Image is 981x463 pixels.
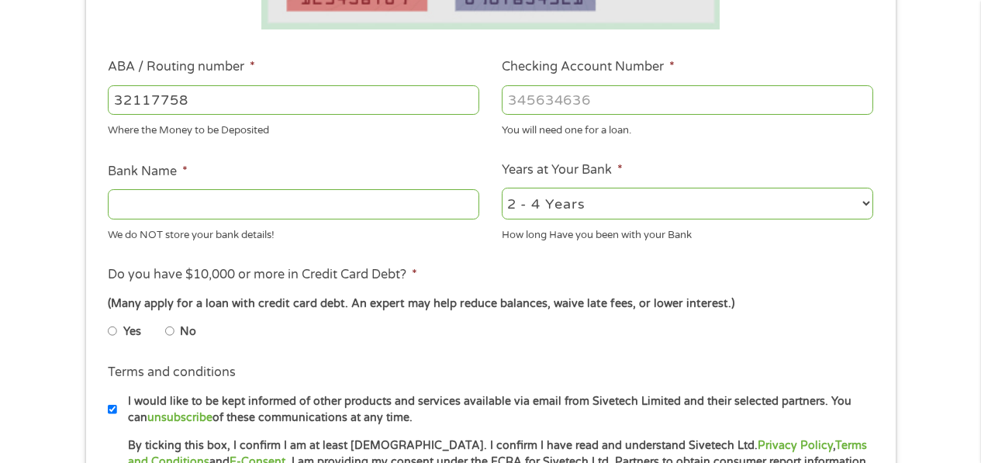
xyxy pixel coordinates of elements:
[108,118,479,139] div: Where the Money to be Deposited
[502,85,873,115] input: 345634636
[108,222,479,243] div: We do NOT store your bank details!
[502,59,675,75] label: Checking Account Number
[117,393,878,427] label: I would like to be kept informed of other products and services available via email from Sivetech...
[502,162,623,178] label: Years at Your Bank
[123,323,141,340] label: Yes
[502,118,873,139] div: You will need one for a loan.
[108,365,236,381] label: Terms and conditions
[502,222,873,243] div: How long Have you been with your Bank
[147,411,212,424] a: unsubscribe
[758,439,833,452] a: Privacy Policy
[108,267,417,283] label: Do you have $10,000 or more in Credit Card Debt?
[108,85,479,115] input: 263177916
[108,295,872,313] div: (Many apply for a loan with credit card debt. An expert may help reduce balances, waive late fees...
[108,59,255,75] label: ABA / Routing number
[108,164,188,180] label: Bank Name
[180,323,196,340] label: No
